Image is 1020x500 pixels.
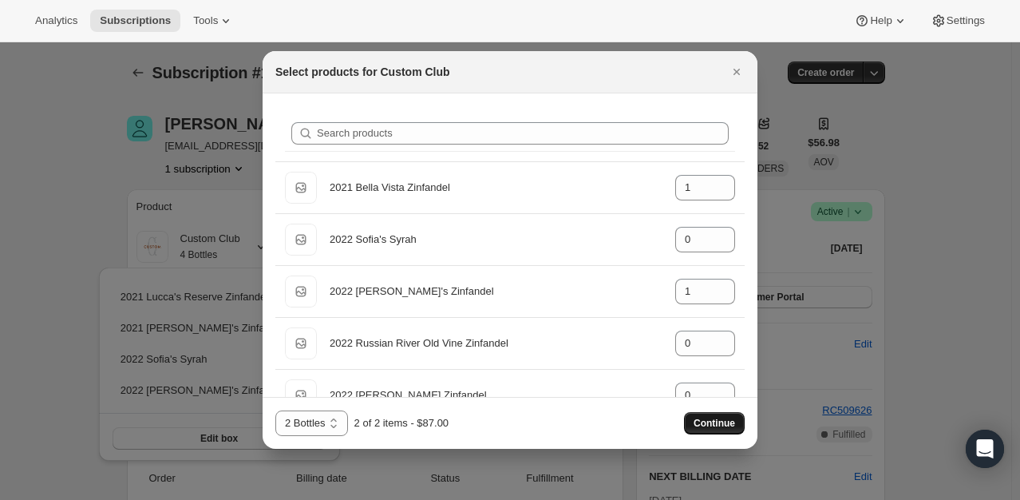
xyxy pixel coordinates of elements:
[100,14,171,27] span: Subscriptions
[844,10,917,32] button: Help
[354,415,449,431] div: 2 of 2 items - $87.00
[35,14,77,27] span: Analytics
[330,232,662,248] div: 2022 Sofia's Syrah
[193,14,218,27] span: Tools
[921,10,994,32] button: Settings
[684,412,745,435] button: Continue
[330,387,662,403] div: 2022 [PERSON_NAME] Zinfandel
[966,430,1004,468] div: Open Intercom Messenger
[947,14,985,27] span: Settings
[725,61,748,83] button: Close
[870,14,892,27] span: Help
[330,180,662,196] div: 2021 Bella Vista Zinfandel
[184,10,243,32] button: Tools
[694,417,735,430] span: Continue
[317,122,729,145] input: Search products
[90,10,180,32] button: Subscriptions
[330,284,662,300] div: 2022 [PERSON_NAME]'s Zinfandel
[26,10,87,32] button: Analytics
[330,335,662,351] div: 2022 Russian River Old Vine Zinfandel
[275,64,450,80] h2: Select products for Custom Club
